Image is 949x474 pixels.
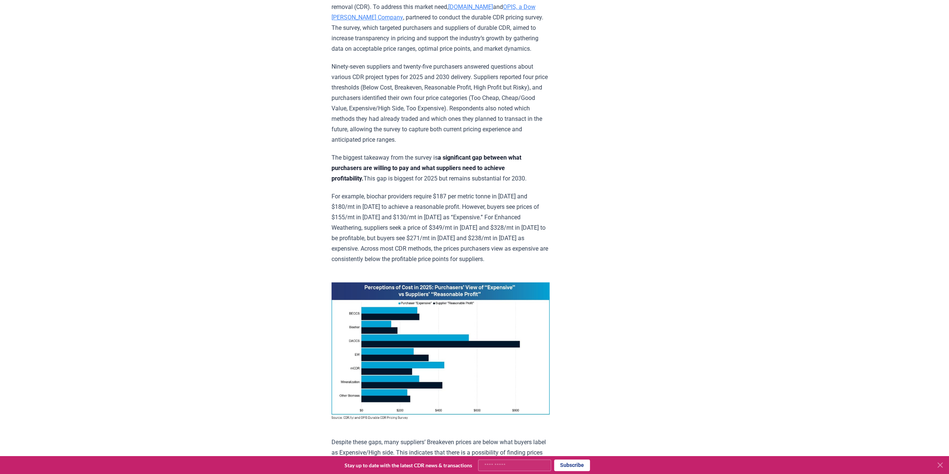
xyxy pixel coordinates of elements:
p: For example, biochar providers require $187 per metric tonne in [DATE] and $180/mt in [DATE] to a... [331,191,550,264]
strong: a significant gap between what purchasers are willing to pay and what suppliers need to achieve p... [331,154,521,182]
p: Ninety-seven suppliers and twenty-five purchasers answered questions about various CDR project ty... [331,62,550,145]
p: The biggest takeaway from the survey is This gap is biggest for 2025 but remains substantial for ... [331,153,550,184]
img: blog post image [331,282,550,419]
p: Despite these gaps, many suppliers’ Breakeven prices are below what buyers label as Expensive/Hig... [331,437,550,468]
a: [DOMAIN_NAME] [448,3,493,10]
